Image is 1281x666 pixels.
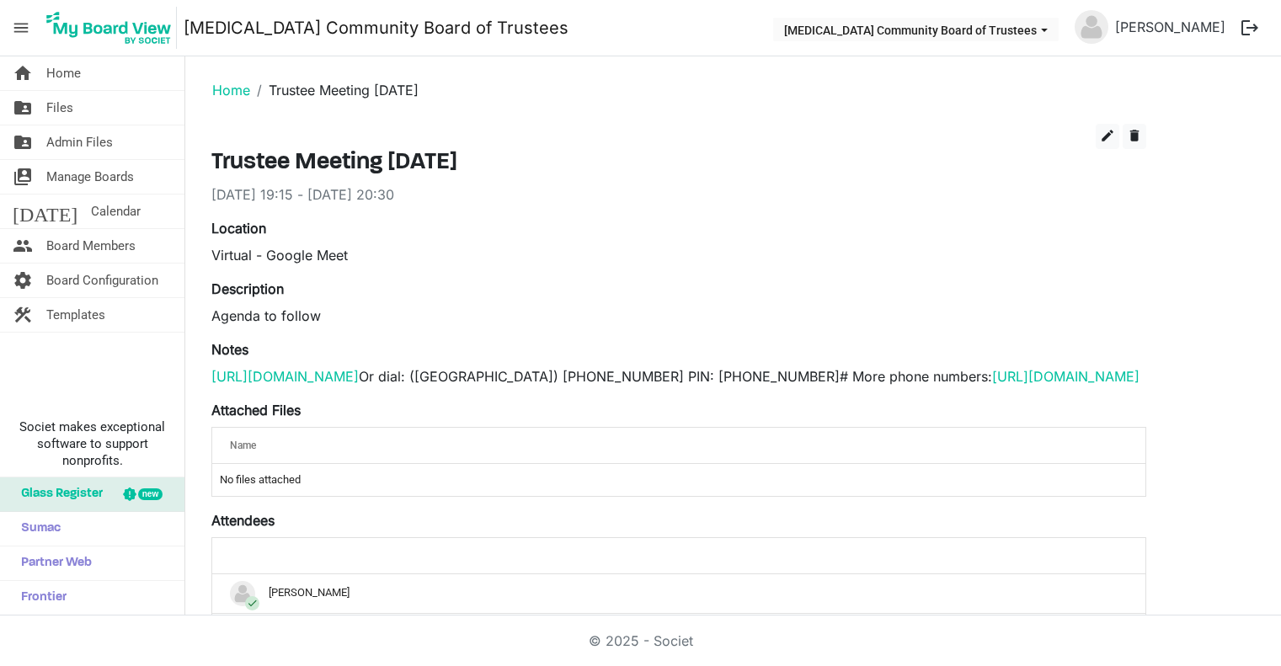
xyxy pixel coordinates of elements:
span: Board Configuration [46,264,158,297]
span: [DATE] [13,194,77,228]
span: switch_account [13,160,33,194]
span: settings [13,264,33,297]
a: [URL][DOMAIN_NAME] [211,368,359,385]
span: people [13,229,33,263]
div: new [138,488,163,500]
td: checkLily Richmond is template cell column header [212,613,1145,653]
label: Attendees [211,510,275,530]
a: My Board View Logo [41,7,184,49]
a: [PERSON_NAME] [1108,10,1232,44]
p: Agenda to follow [211,306,1146,326]
button: delete [1123,124,1146,149]
span: Societ makes exceptional software to support nonprofits. [8,418,177,469]
span: menu [5,12,37,44]
a: Home [212,82,250,99]
h3: Trustee Meeting [DATE] [211,149,1146,178]
span: Partner Web [13,546,92,580]
a: © 2025 - Societ [589,632,693,649]
span: Glass Register [13,477,103,511]
label: Notes [211,339,248,360]
div: Virtual - Google Meet [211,245,1146,265]
label: Location [211,218,266,238]
span: Sumac [13,512,61,546]
label: Description [211,279,284,299]
span: Board Members [46,229,136,263]
span: Frontier [13,581,67,615]
span: folder_shared [13,91,33,125]
label: Attached Files [211,400,301,420]
a: [URL][DOMAIN_NAME] [992,368,1140,385]
span: construction [13,298,33,332]
span: delete [1127,128,1142,143]
td: No files attached [212,464,1145,496]
span: Or dial: ‪([GEOGRAPHIC_DATA]) [PHONE_NUMBER]‬ PIN: ‪[PHONE_NUMBER]‬# More phone numbers: [211,368,1140,385]
td: checkDanielle Tolchard is template cell column header [212,574,1145,613]
button: edit [1096,124,1119,149]
div: [PERSON_NAME] [230,581,1128,606]
span: check [245,596,259,610]
span: Admin Files [46,125,113,159]
span: Calendar [91,194,141,228]
span: Templates [46,298,105,332]
span: folder_shared [13,125,33,159]
img: My Board View Logo [41,7,177,49]
button: logout [1232,10,1268,45]
a: [MEDICAL_DATA] Community Board of Trustees [184,11,568,45]
span: Files [46,91,73,125]
span: edit [1100,128,1115,143]
li: Trustee Meeting [DATE] [250,80,419,100]
span: Name [230,440,256,451]
img: no-profile-picture.svg [1075,10,1108,44]
img: no-profile-picture.svg [230,581,255,606]
div: [DATE] 19:15 - [DATE] 20:30 [211,184,1146,205]
span: Manage Boards [46,160,134,194]
span: home [13,56,33,90]
span: Home [46,56,81,90]
button: Breast Cancer Community Board of Trustees dropdownbutton [773,18,1059,41]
